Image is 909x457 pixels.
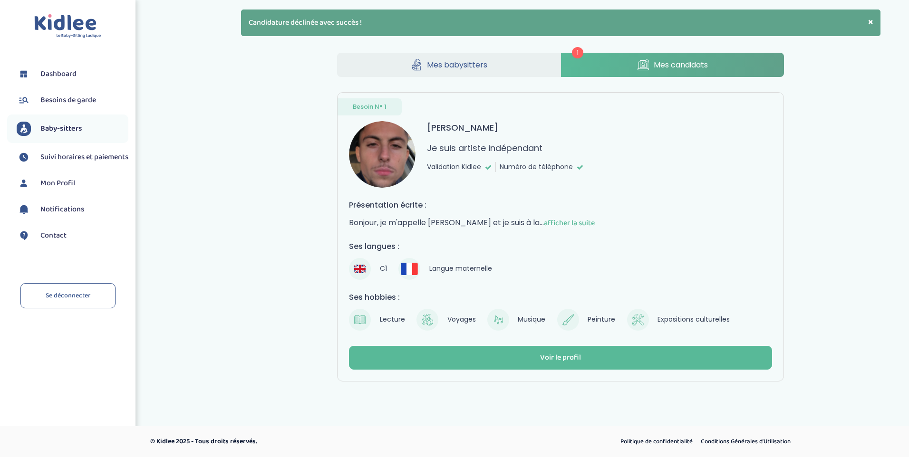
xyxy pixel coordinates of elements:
[427,142,542,154] p: Je suis artiste indépendant
[20,283,116,308] a: Se déconnecter
[17,122,128,136] a: Baby-sitters
[443,313,480,326] span: Voyages
[40,68,77,80] span: Dashboard
[40,152,128,163] span: Suivi horaires et paiements
[17,93,31,107] img: besoin.svg
[150,437,495,447] p: © Kidlee 2025 - Tous droits réservés.
[401,263,418,275] img: Français
[17,122,31,136] img: babysitters.svg
[425,262,496,276] span: Langue maternelle
[544,217,595,229] span: afficher la suite
[349,217,772,229] p: Bonjour, je m'appelle [PERSON_NAME] et je suis à la...
[34,14,101,38] img: logo.svg
[349,121,416,188] img: avatar
[17,67,31,81] img: dashboard.svg
[337,92,784,381] a: Besoin N° 1 avatar [PERSON_NAME] Je suis artiste indépendant Validation Kidlee Numéro de téléphon...
[40,95,96,106] span: Besoins de garde
[427,121,498,134] h3: [PERSON_NAME]
[697,436,794,448] a: Conditions Générales d’Utilisation
[376,262,391,276] span: C1
[40,230,67,241] span: Contact
[337,53,561,77] a: Mes babysitters
[17,202,128,217] a: Notifications
[40,178,75,189] span: Mon Profil
[617,436,696,448] a: Politique de confidentialité
[241,10,881,36] div: Candidature déclinée avec succès !
[654,313,734,326] span: Expositions culturelles
[17,150,128,164] a: Suivi horaires et paiements
[17,202,31,217] img: notification.svg
[17,176,31,190] img: profil.svg
[40,204,84,215] span: Notifications
[654,59,708,71] span: Mes candidats
[17,93,128,107] a: Besoins de garde
[349,346,772,370] button: Voir le profil
[572,47,583,58] span: 1
[868,17,873,27] button: ×
[561,53,784,77] a: Mes candidats
[584,313,619,326] span: Peinture
[540,352,581,363] div: Voir le profil
[354,263,366,275] img: Anglais
[349,199,772,211] h4: Présentation écrite :
[514,313,550,326] span: Musique
[17,150,31,164] img: suivihoraire.svg
[17,176,128,190] a: Mon Profil
[353,102,387,112] span: Besoin N° 1
[500,162,573,172] span: Numéro de téléphone
[427,162,481,172] span: Validation Kidlee
[17,228,31,243] img: contact.svg
[349,291,772,303] h4: Ses hobbies :
[427,59,487,71] span: Mes babysitters
[349,240,772,252] h4: Ses langues :
[40,123,82,134] span: Baby-sitters
[376,313,409,326] span: Lecture
[17,67,128,81] a: Dashboard
[17,228,128,243] a: Contact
